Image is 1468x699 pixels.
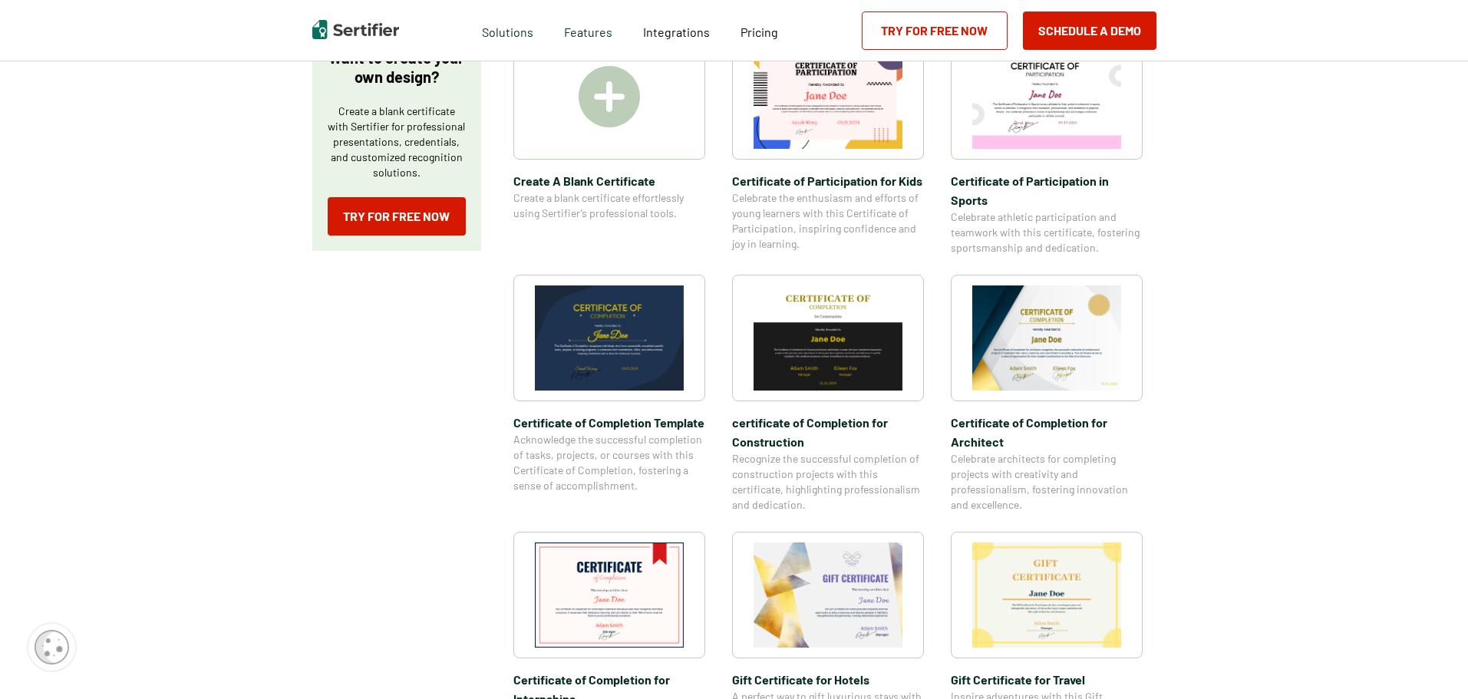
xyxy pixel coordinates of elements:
span: Acknowledge the successful completion of tasks, projects, or courses with this Certificate of Com... [513,432,705,493]
img: Cookie Popup Icon [35,630,69,664]
iframe: Chat Widget [1391,625,1468,699]
a: Pricing [741,21,778,40]
span: Gift Certificate​ for Hotels [732,670,924,689]
span: Certificate of Participation for Kids​ [732,171,924,190]
span: Integrations [643,25,710,39]
span: Celebrate athletic participation and teamwork with this certificate, fostering sportsmanship and ... [951,209,1143,256]
img: Certificate of Completion Template [535,285,684,391]
a: Certificate of Completion​ for ArchitectCertificate of Completion​ for ArchitectCelebrate archite... [951,275,1143,513]
img: Create A Blank Certificate [579,66,640,127]
span: Celebrate the enthusiasm and efforts of young learners with this Certificate of Participation, in... [732,190,924,252]
a: Integrations [643,21,710,40]
span: Certificate of Participation in Sports [951,171,1143,209]
button: Schedule a Demo [1023,12,1156,50]
span: Certificate of Completion​ for Architect [951,413,1143,451]
img: Certificate of Completion​ for Architect [972,285,1121,391]
a: Certificate of Completion TemplateCertificate of Completion TemplateAcknowledge the successful co... [513,275,705,513]
span: certificate of Completion for Construction [732,413,924,451]
span: Certificate of Completion Template [513,413,705,432]
img: Certificate of Participation for Kids​ [754,44,902,149]
a: certificate of Completion for Constructioncertificate of Completion for ConstructionRecognize the... [732,275,924,513]
span: Solutions [482,21,533,40]
span: Features [564,21,612,40]
a: Try for Free Now [328,197,466,236]
img: Certificate of Completion​ for Internships [535,542,684,648]
span: Gift Certificate​ for Travel [951,670,1143,689]
span: Celebrate architects for completing projects with creativity and professionalism, fostering innov... [951,451,1143,513]
img: Gift Certificate​ for Travel [972,542,1121,648]
span: Create a blank certificate effortlessly using Sertifier’s professional tools. [513,190,705,221]
a: Certificate of Participation in SportsCertificate of Participation in SportsCelebrate athletic pa... [951,33,1143,256]
span: Recognize the successful completion of construction projects with this certificate, highlighting ... [732,451,924,513]
a: Certificate of Participation for Kids​Certificate of Participation for Kids​Celebrate the enthusi... [732,33,924,256]
p: Want to create your own design? [328,48,466,87]
img: Certificate of Participation in Sports [972,44,1121,149]
a: Try for Free Now [862,12,1008,50]
img: Sertifier | Digital Credentialing Platform [312,20,399,39]
p: Create a blank certificate with Sertifier for professional presentations, credentials, and custom... [328,104,466,180]
img: certificate of Completion for Construction [754,285,902,391]
span: Pricing [741,25,778,39]
span: Create A Blank Certificate [513,171,705,190]
img: Gift Certificate​ for Hotels [754,542,902,648]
